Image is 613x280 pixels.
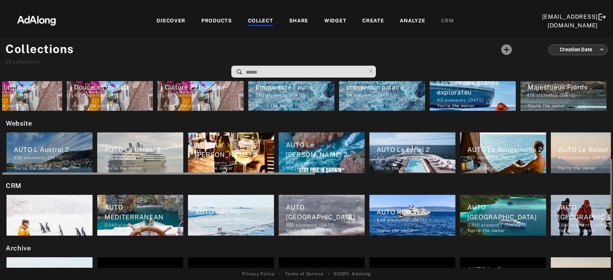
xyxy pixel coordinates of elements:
div: elements · [DATE] [74,92,153,99]
div: elements · [DATE] [195,217,274,223]
div: elements · [DATE] [528,92,606,99]
div: AUTO Le Boreal 2 [104,145,183,154]
div: AUTO Le [PERSON_NAME] 2 [195,140,274,159]
div: Creation Date [555,40,604,59]
span: 456 [558,155,567,160]
div: Culture Patrimoine [165,82,244,92]
span: 232 [14,155,22,160]
div: SHARE [289,17,309,26]
div: elements · [DATE] [467,222,546,228]
div: CREATE [362,17,384,26]
span: 313 [286,223,294,228]
div: Majestueux Fjords114 elements ·[DATE]You're the owner [518,68,609,113]
span: 114 [528,93,535,98]
div: CRM [441,17,454,26]
span: 238 [256,93,265,98]
div: You're the owner [104,227,142,234]
div: AUTO L Austral 2232 elements ·[DATE]You're the owner [4,130,95,175]
div: AUTO Le Boreal 2258 elements ·[DATE]You're the owner [95,130,185,175]
div: AUTO Le [PERSON_NAME] 2 [286,140,365,159]
span: 5,012 [14,223,26,228]
span: 432 [195,160,204,165]
div: You're the owner [165,102,203,109]
a: Privacy Policy [242,271,275,277]
span: 43 [437,98,443,103]
div: elements · [DATE] [377,217,455,223]
span: 59 [5,59,12,65]
div: You're the owner [377,227,415,234]
div: Douceurs du Sud43 elements ·[DATE]You're the owner [65,68,155,113]
div: You're the owner [528,102,566,109]
div: elements · [DATE] [286,159,365,166]
div: Culture Patrimoine148 elements ·[DATE]You're the owner [155,68,246,113]
div: DISCOVER [157,17,185,26]
div: AUTO [GEOGRAPHIC_DATA]5,012 elements ·[DATE]You're the owner [4,193,95,238]
div: AUTO RED SEA [377,207,455,217]
div: COLLECT [248,17,273,26]
div: You're the owner [346,102,384,109]
div: AUTO [GEOGRAPHIC_DATA] [14,202,93,222]
img: 63233d7d88ed69de3c212112c67096b6.png [5,9,68,31]
div: elements · [DATE] [286,222,365,228]
span: 667 [286,160,294,165]
span: 4,922 [195,218,209,223]
div: elements · [DATE] [165,92,244,99]
span: 3,015 [467,223,480,228]
div: elements · [DATE] [195,159,274,166]
h2: Archive [6,243,611,253]
div: Douceurs du Sud [74,82,153,92]
div: AUTO L Austral 2 [14,145,93,154]
div: You're the owner [286,227,324,234]
div: AUTO MEDITERRANEAN2,040 elements ·[DATE]You're the owner [95,193,185,238]
div: AUTO Le Bougainville 2 [467,145,546,154]
div: You're the owner [437,102,475,109]
div: AUTO [GEOGRAPHIC_DATA] [286,202,365,222]
div: AUTO [GEOGRAPHIC_DATA] [467,202,546,222]
div: You're the owner [14,165,52,171]
div: Immersion polaire86 elements ·[DATE]You're the owner [337,68,427,113]
span: 258 [104,155,113,160]
div: You're the owner [14,227,52,234]
div: PRODUCTS [201,17,232,26]
div: You're the owner [467,165,505,171]
a: Terms of Service [285,271,323,277]
div: elements · [DATE] [467,154,546,161]
h1: Collections [5,40,74,58]
div: WIDGET [324,17,346,26]
div: You're the owner [195,227,233,234]
div: elements · [DATE] [437,97,516,104]
div: You're the owner [467,227,505,234]
div: You're the owner [256,102,293,109]
div: collections [5,58,74,66]
div: elements · [DATE] [256,92,334,99]
div: AUTO ARCTIC4,922 elements ·[DATE]You're the owner [186,193,276,238]
div: Emouvante Faune238 elements ·[DATE]You're the owner [246,68,336,113]
div: [EMAIL_ADDRESS][DOMAIN_NAME] [542,13,598,30]
span: • [279,271,281,277]
div: ANALYZE [400,17,425,26]
span: 1,660 [558,223,570,228]
button: Add a collecton [497,40,516,59]
div: AUTO [GEOGRAPHIC_DATA]3,015 elements ·[DATE]You're the owner [458,193,548,238]
div: You're the owner [558,165,596,171]
div: You're the owner [104,165,142,171]
div: AUTO Le [PERSON_NAME] 2432 elements ·[DATE]You're the owner [186,130,276,175]
span: 267 [467,155,476,160]
div: AUTO Le Lyrial 2417 elements ·[DATE]You're the owner [367,130,458,175]
span: 2,040 [104,223,117,228]
span: 548 [377,218,386,223]
div: elements · [DATE] [104,222,183,228]
div: You're the owner [74,102,112,109]
div: Les pas des grands explorateu [437,78,516,97]
div: AUTO Le Bougainville 2267 elements ·[DATE]You're the owner [458,130,548,175]
div: Immersion polaire [346,82,425,92]
div: You're the owner [195,165,233,171]
div: Les pas des grands explorateu43 elements ·[DATE]You're the owner [428,68,518,113]
div: Majestueux Fjords [528,82,606,92]
span: 148 [165,93,173,98]
div: You're the owner [558,227,596,234]
div: elements · [DATE] [377,154,455,161]
span: 417 [377,155,385,160]
div: AUTO Le [PERSON_NAME] 2667 elements ·[DATE]You're the owner [277,130,367,175]
span: 86 [346,93,352,98]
